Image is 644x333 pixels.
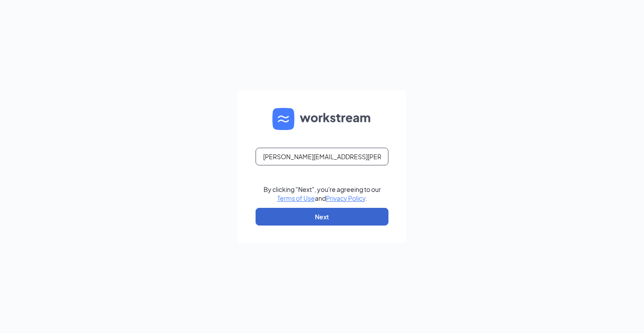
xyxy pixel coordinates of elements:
[277,194,315,202] a: Terms of Use
[326,194,365,202] a: Privacy Policy
[256,148,388,165] input: Email
[264,185,381,203] div: By clicking "Next", you're agreeing to our and .
[256,208,388,226] button: Next
[272,108,372,130] img: WS logo and Workstream text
